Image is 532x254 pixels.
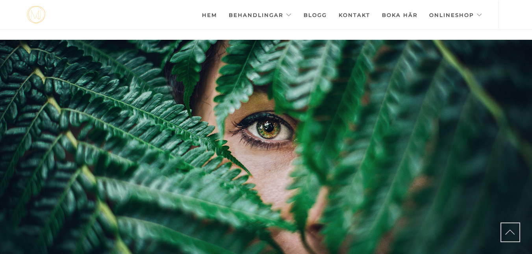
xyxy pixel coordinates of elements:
img: mjstudio [27,6,45,24]
a: Onlineshop [429,1,482,29]
a: Kontakt [339,1,370,29]
a: mjstudio mjstudio mjstudio [27,6,45,24]
a: Boka här [382,1,417,29]
a: Blogg [304,1,327,29]
a: Hem [202,1,217,29]
a: Behandlingar [229,1,292,29]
